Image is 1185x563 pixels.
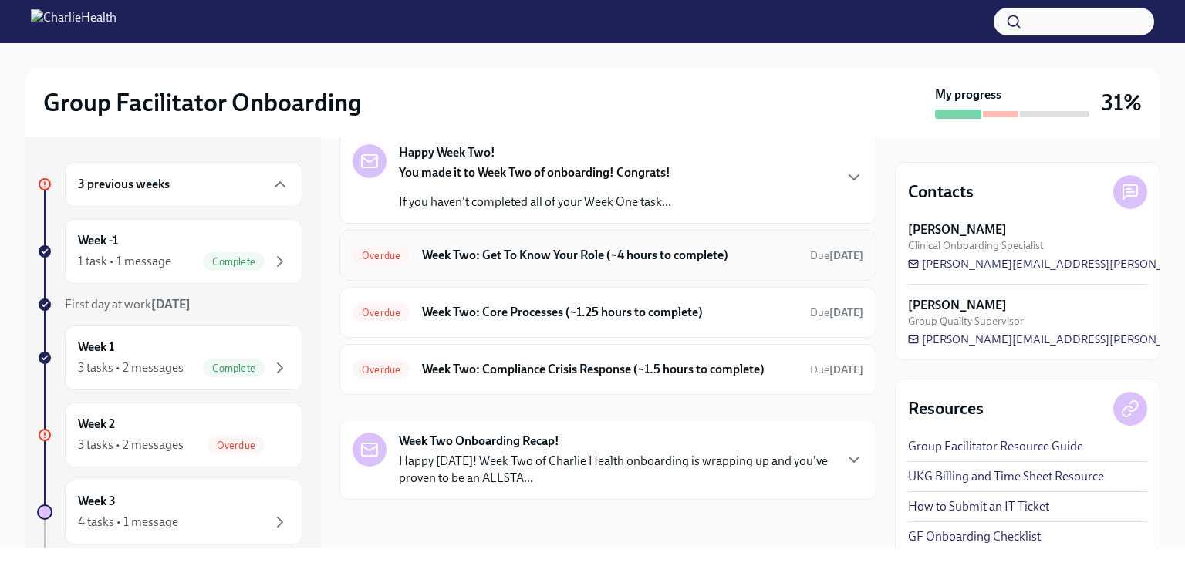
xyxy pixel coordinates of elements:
span: Due [810,306,863,319]
a: Week 23 tasks • 2 messagesOverdue [37,403,302,467]
a: OverdueWeek Two: Compliance Crisis Response (~1.5 hours to complete)Due[DATE] [353,357,863,382]
span: First day at work [65,297,191,312]
div: 3 tasks • 2 messages [78,437,184,453]
strong: You made it to Week Two of onboarding! Congrats! [399,165,670,180]
h2: Group Facilitator Onboarding [43,87,362,118]
h6: Week -1 [78,232,118,249]
p: Happy [DATE]! Week Two of Charlie Health onboarding is wrapping up and you've proven to be an ALL... [399,453,832,487]
a: UKG Billing and Time Sheet Resource [908,468,1104,485]
span: September 16th, 2025 10:00 [810,305,863,320]
h6: Week Two: Get To Know Your Role (~4 hours to complete) [422,247,798,264]
strong: [PERSON_NAME] [908,297,1007,314]
strong: Week Two Onboarding Recap! [399,433,559,450]
h6: Week 2 [78,416,115,433]
strong: Happy Week Two! [399,144,495,161]
h4: Resources [908,397,984,420]
span: Clinical Onboarding Specialist [908,238,1044,253]
h6: Week 3 [78,493,116,510]
a: First day at work[DATE] [37,296,302,313]
h6: Week Two: Compliance Crisis Response (~1.5 hours to complete) [422,361,798,378]
span: Group Quality Supervisor [908,314,1024,329]
p: If you haven't completed all of your Week One task... [399,194,671,211]
span: Complete [203,362,265,374]
span: September 16th, 2025 10:00 [810,248,863,263]
h6: 3 previous weeks [78,176,170,193]
div: 3 previous weeks [65,162,302,207]
span: Overdue [208,440,265,451]
strong: [DATE] [151,297,191,312]
a: OverdueWeek Two: Core Processes (~1.25 hours to complete)Due[DATE] [353,300,863,325]
a: Group Facilitator Resource Guide [908,438,1083,455]
strong: [DATE] [829,306,863,319]
h3: 31% [1102,89,1142,116]
h4: Contacts [908,180,974,204]
a: Week 34 tasks • 1 message [37,480,302,544]
div: 4 tasks • 1 message [78,514,178,531]
strong: My progress [935,86,1001,103]
span: Overdue [353,307,410,319]
div: 1 task • 1 message [78,253,171,270]
span: Due [810,363,863,376]
span: Complete [203,256,265,268]
h6: Week 1 [78,339,114,356]
strong: [DATE] [829,363,863,376]
span: Due [810,249,863,262]
strong: [PERSON_NAME] [908,221,1007,238]
span: Overdue [353,250,410,261]
a: How to Submit an IT Ticket [908,498,1049,515]
h6: Week Two: Core Processes (~1.25 hours to complete) [422,304,798,321]
strong: [DATE] [829,249,863,262]
div: 3 tasks • 2 messages [78,359,184,376]
a: OverdueWeek Two: Get To Know Your Role (~4 hours to complete)Due[DATE] [353,243,863,268]
span: Overdue [353,364,410,376]
img: CharlieHealth [31,9,116,34]
a: Week -11 task • 1 messageComplete [37,219,302,284]
a: GF Onboarding Checklist [908,528,1041,545]
span: September 16th, 2025 10:00 [810,362,863,377]
a: Week 13 tasks • 2 messagesComplete [37,325,302,390]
